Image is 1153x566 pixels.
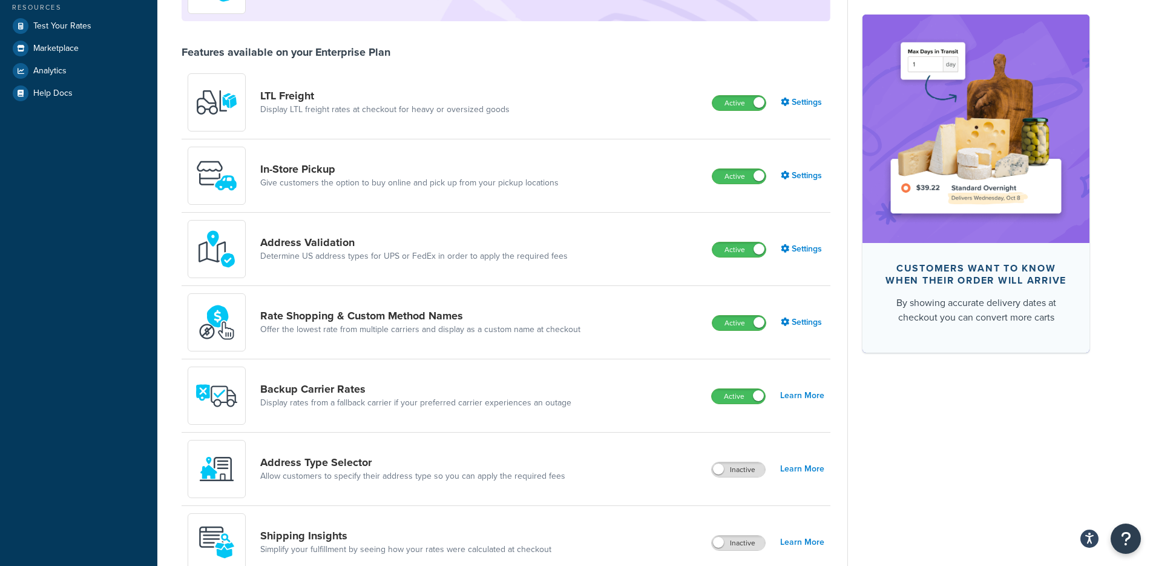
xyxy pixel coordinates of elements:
div: Features available on your Enterprise Plan [182,45,390,59]
a: Rate Shopping & Custom Method Names [260,309,580,322]
a: Display LTL freight rates at checkout for heavy or oversized goods [260,104,510,116]
img: feature-image-ddt-36eae7f7280da8017bfb280eaccd9c446f90b1fe08728e4019434db127062ab4.png [881,33,1071,224]
a: Offer the lowest rate from multiple carriers and display as a custom name at checkout [260,324,580,336]
a: Shipping Insights [260,529,551,542]
a: Simplify your fulfillment by seeing how your rates were calculated at checkout [260,544,551,556]
a: Allow customers to specify their address type so you can apply the required fees [260,470,565,482]
a: Address Type Selector [260,456,565,469]
img: Acw9rhKYsOEjAAAAAElFTkSuQmCC [195,521,238,564]
label: Inactive [712,536,765,550]
img: y79ZsPf0fXUFUhFXDzUgf+ktZg5F2+ohG75+v3d2s1D9TjoU8PiyCIluIjV41seZevKCRuEjTPPOKHJsQcmKCXGdfprl3L4q7... [195,81,238,124]
span: Analytics [33,66,67,76]
a: Address Validation [260,236,568,249]
span: Test Your Rates [33,21,91,32]
span: Marketplace [33,44,79,54]
a: LTL Freight [260,89,510,102]
label: Active [712,169,766,184]
a: Analytics [9,60,148,82]
span: Help Docs [33,88,73,99]
label: Active [712,242,766,257]
label: Active [712,316,766,330]
label: Inactive [712,462,765,477]
a: Determine US address types for UPS or FedEx in order to apply the required fees [260,250,568,262]
a: Settings [781,94,824,111]
button: Open Resource Center [1111,524,1141,554]
a: Settings [781,314,824,331]
a: Test Your Rates [9,15,148,37]
a: Settings [781,167,824,184]
a: Settings [781,241,824,258]
img: wfgcfpwTIucLEAAAAASUVORK5CYII= [195,155,238,197]
a: Learn More [780,534,824,551]
a: In-Store Pickup [260,162,559,176]
a: Display rates from a fallback carrier if your preferred carrier experiences an outage [260,397,571,409]
a: Backup Carrier Rates [260,382,571,396]
a: Learn More [780,461,824,478]
label: Active [712,389,765,404]
a: Marketplace [9,38,148,59]
img: kIG8fy0lQAAAABJRU5ErkJggg== [195,228,238,270]
a: Help Docs [9,82,148,104]
div: By showing accurate delivery dates at checkout you can convert more carts [882,295,1070,324]
img: icon-duo-feat-rate-shopping-ecdd8bed.png [195,301,238,344]
div: Customers want to know when their order will arrive [882,262,1070,286]
img: icon-duo-feat-backup-carrier-4420b188.png [195,375,238,417]
img: wNXZ4XiVfOSSwAAAABJRU5ErkJggg== [195,448,238,490]
label: Active [712,96,766,110]
a: Learn More [780,387,824,404]
div: Resources [9,2,148,13]
a: Give customers the option to buy online and pick up from your pickup locations [260,177,559,189]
